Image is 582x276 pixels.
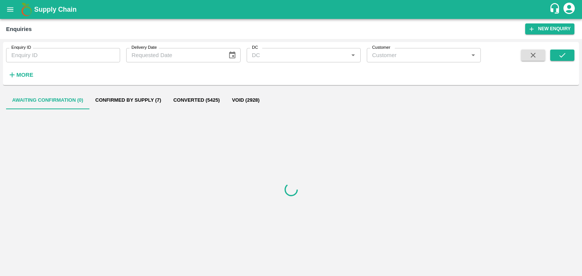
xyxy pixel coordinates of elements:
button: Open [468,50,478,60]
button: Choose date [225,48,239,62]
input: Requested Date [126,48,222,62]
button: Void (2928) [226,91,266,109]
div: Enquiries [6,24,32,34]
button: open drawer [2,1,19,18]
button: Confirmed by supply (7) [89,91,167,109]
b: Supply Chain [34,6,77,13]
div: customer-support [549,3,562,16]
button: Converted (5425) [167,91,226,109]
button: Open [348,50,358,60]
label: DC [252,45,258,51]
input: DC [249,50,346,60]
input: Enquiry ID [6,48,120,62]
label: Delivery Date [131,45,157,51]
img: logo [19,2,34,17]
input: Customer [369,50,466,60]
button: New Enquiry [525,23,574,34]
a: Supply Chain [34,4,549,15]
button: Awaiting confirmation (0) [6,91,89,109]
strong: More [16,72,33,78]
label: Customer [372,45,390,51]
label: Enquiry ID [11,45,31,51]
div: account of current user [562,2,576,17]
button: More [6,68,35,81]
